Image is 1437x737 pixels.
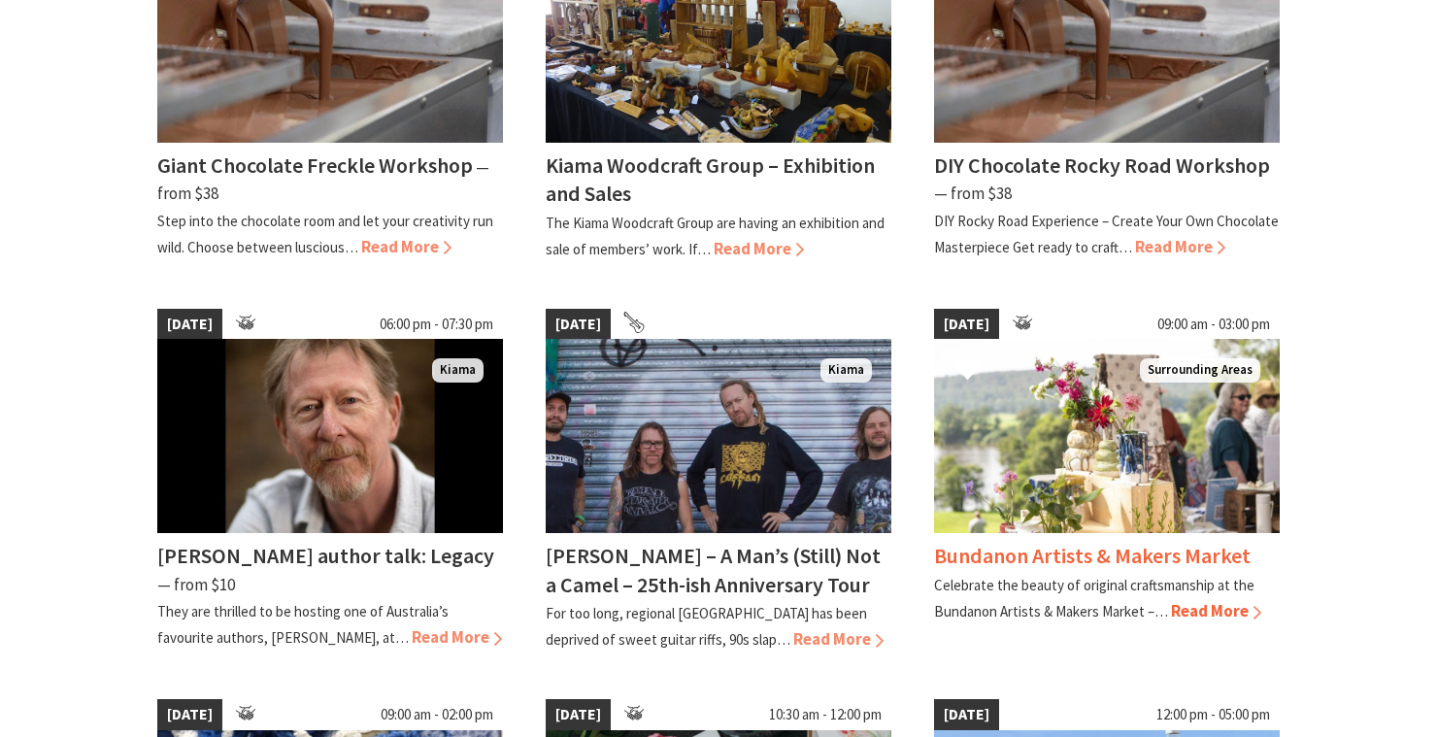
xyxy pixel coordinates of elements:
span: 09:00 am - 03:00 pm [1148,309,1280,340]
span: [DATE] [157,309,222,340]
img: Frenzel Rhomb Kiama Pavilion Saturday 4th October [546,339,891,533]
p: They are thrilled to be hosting one of Australia’s favourite authors, [PERSON_NAME], at… [157,602,449,647]
h4: DIY Chocolate Rocky Road Workshop [934,151,1270,179]
p: Step into the chocolate room and let your creativity run wild. Choose between luscious… [157,212,493,256]
h4: [PERSON_NAME] author talk: Legacy [157,542,494,569]
span: 12:00 pm - 05:00 pm [1147,699,1280,730]
span: Read More [1171,600,1261,621]
span: [DATE] [157,699,222,730]
span: ⁠— from $38 [934,183,1012,204]
span: 10:30 am - 12:00 pm [759,699,891,730]
p: The Kiama Woodcraft Group are having an exhibition and sale of members’ work. If… [546,214,885,258]
p: DIY Rocky Road Experience – Create Your Own Chocolate Masterpiece Get ready to craft… [934,212,1279,256]
img: A seleciton of ceramic goods are placed on a table outdoor with river views behind [934,339,1280,533]
p: Celebrate the beauty of original craftsmanship at the Bundanon Artists & Makers Market –… [934,576,1254,620]
span: ⁠— from $10 [157,574,235,595]
h4: Bundanon Artists & Makers Market [934,542,1251,569]
span: Read More [714,238,804,259]
button: Click to Favourite Bundanon Artists & Makers Market [936,338,999,404]
a: [DATE] Frenzel Rhomb Kiama Pavilion Saturday 4th October Kiama [PERSON_NAME] – A Man’s (Still) No... [546,309,891,653]
p: For too long, regional [GEOGRAPHIC_DATA] has been deprived of sweet guitar riffs, 90s slap… [546,604,867,649]
h4: Kiama Woodcraft Group – Exhibition and Sales [546,151,875,207]
span: [DATE] [546,699,611,730]
span: Surrounding Areas [1140,358,1260,383]
span: [DATE] [934,699,999,730]
span: Read More [793,628,884,650]
a: [DATE] 06:00 pm - 07:30 pm Man wearing a beige shirt, with short dark blonde hair and a beard Kia... [157,309,503,653]
span: Read More [412,626,502,648]
span: [DATE] [934,309,999,340]
span: Kiama [820,358,872,383]
h4: [PERSON_NAME] – A Man’s (Still) Not a Camel – 25th-ish Anniversary Tour [546,542,881,597]
img: Man wearing a beige shirt, with short dark blonde hair and a beard [157,339,503,533]
span: [DATE] [546,309,611,340]
span: 06:00 pm - 07:30 pm [370,309,503,340]
a: [DATE] 09:00 am - 03:00 pm A seleciton of ceramic goods are placed on a table outdoor with river ... [934,309,1280,653]
span: Read More [1135,236,1225,257]
h4: Giant Chocolate Freckle Workshop [157,151,473,179]
span: Kiama [432,358,484,383]
span: Read More [361,236,451,257]
span: 09:00 am - 02:00 pm [371,699,503,730]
